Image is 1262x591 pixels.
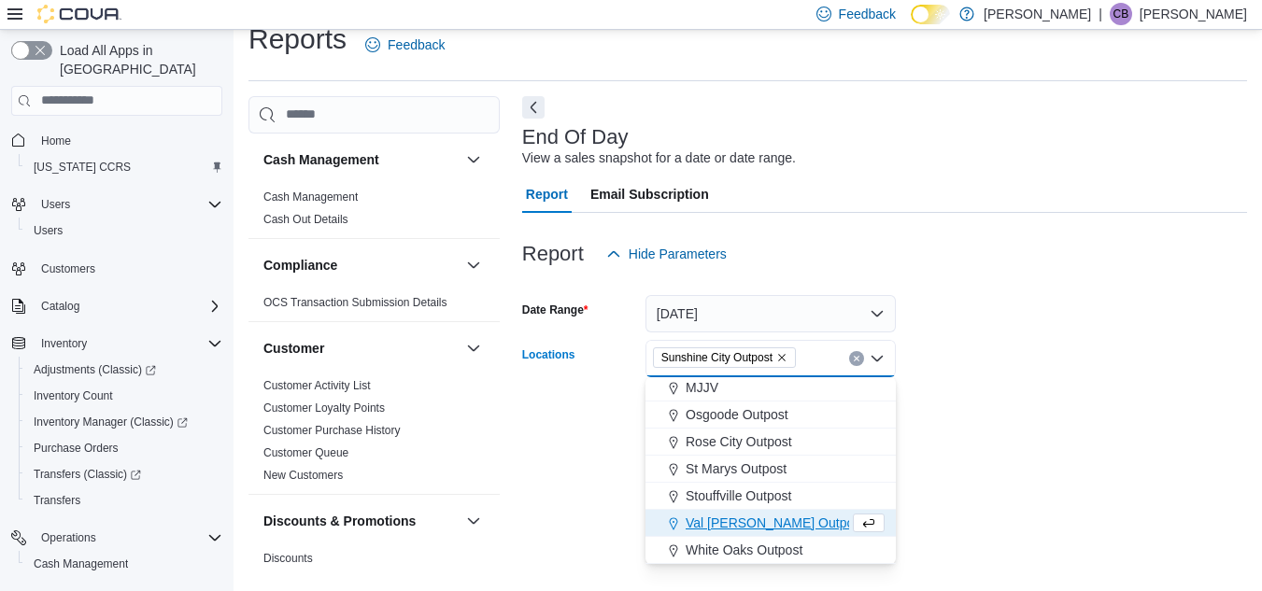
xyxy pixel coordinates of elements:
button: Clear input [849,351,864,366]
span: White Oaks Outpost [686,541,802,559]
span: Osgoode Outpost [686,405,788,424]
p: | [1099,3,1102,25]
button: Customers [4,255,230,282]
button: Rose City Outpost [645,429,896,456]
span: Customer Loyalty Points [263,401,385,415]
h3: Discounts & Promotions [263,512,416,530]
a: Customer Loyalty Points [263,401,385,415]
h3: Customer [263,339,324,358]
span: Stouffville Outpost [686,486,791,505]
button: Users [34,193,78,216]
a: Cash Management [26,553,135,575]
label: Date Range [522,303,588,317]
div: Casey Bennett [1110,3,1132,25]
span: Feedback [388,35,445,54]
span: Val [PERSON_NAME] Outpost [686,514,864,532]
button: Inventory [34,332,94,355]
button: Hide Parameters [599,235,734,273]
button: Inventory [4,331,230,357]
h3: Cash Management [263,150,379,169]
span: Hide Parameters [629,245,727,263]
button: Operations [4,525,230,551]
span: Users [26,219,222,242]
h3: Compliance [263,256,337,274]
span: Feedback [839,5,896,23]
span: Sunshine City Outpost [661,348,773,367]
button: Stouffville Outpost [645,483,896,510]
button: Close list of options [870,351,885,366]
span: Users [41,197,70,212]
button: Discounts & Promotions [462,510,485,532]
a: Transfers (Classic) [26,463,149,485]
span: Email Subscription [590,176,709,213]
span: Operations [41,530,96,545]
span: Customer Activity List [263,378,371,393]
h3: End Of Day [522,126,629,148]
button: Inventory Count [19,383,230,409]
button: Compliance [263,256,459,274]
img: Cova [37,5,121,23]
span: OCS Transaction Submission Details [263,295,447,310]
span: Transfers [26,489,222,512]
button: Purchase Orders [19,435,230,461]
span: Cash Out Details [263,212,348,227]
span: MJJV [686,378,718,397]
span: Report [526,176,568,213]
span: Inventory [34,332,222,355]
button: Operations [34,527,104,549]
span: CB [1113,3,1129,25]
a: Customer Activity List [263,379,371,392]
button: Cash Management [19,551,230,577]
span: Customer Queue [263,445,348,460]
span: Adjustments (Classic) [26,359,222,381]
span: Dark Mode [911,24,912,25]
a: Customer Queue [263,446,348,459]
span: Adjustments (Classic) [34,362,156,377]
a: Home [34,130,78,152]
span: [US_STATE] CCRS [34,160,131,175]
button: St Marys Outpost [645,456,896,483]
span: Cash Management [34,556,128,571]
a: Transfers [26,489,88,512]
button: Next [522,96,545,119]
span: Inventory Count [34,388,113,403]
span: Cash Management [26,553,222,575]
button: White Oaks Outpost [645,537,896,564]
button: Val [PERSON_NAME] Outpost [645,510,896,537]
input: Dark Mode [911,5,950,24]
button: Remove Sunshine City Outpost from selection in this group [776,352,787,363]
span: Inventory Manager (Classic) [26,411,222,433]
span: Transfers (Classic) [26,463,222,485]
span: Promotion Details [263,573,352,588]
span: Customers [34,257,222,280]
a: Inventory Manager (Classic) [19,409,230,435]
div: Customer [248,374,500,494]
button: MJJV [645,374,896,401]
span: New Customers [263,468,343,483]
a: Purchase Orders [26,437,126,459]
span: Customer Purchase History [263,423,401,438]
p: [PERSON_NAME] [1140,3,1247,25]
a: New Customers [263,469,343,482]
div: Compliance [248,291,500,321]
button: Cash Management [462,148,485,171]
span: Catalog [34,295,222,317]
span: Home [41,134,71,148]
span: Purchase Orders [26,437,222,459]
button: Discounts & Promotions [263,512,459,530]
span: Transfers [34,493,80,508]
button: Customer [462,337,485,359]
a: Promotion Details [263,574,352,587]
a: Discounts [263,552,313,565]
span: Users [34,193,222,216]
button: Transfers [19,487,230,514]
h3: Report [522,243,584,265]
a: Cash Out Details [263,213,348,226]
span: Customers [41,261,95,276]
span: Purchase Orders [34,441,119,456]
a: OCS Transaction Submission Details [263,296,447,309]
button: Home [4,127,230,154]
a: Transfers (Classic) [19,461,230,487]
a: [US_STATE] CCRS [26,156,138,178]
span: Operations [34,527,222,549]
